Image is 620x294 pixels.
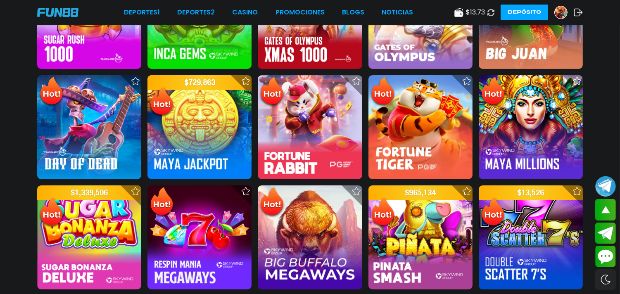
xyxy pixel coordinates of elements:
[124,7,160,17] a: Deportes1
[258,75,362,179] img: Fortune Rabbit
[37,185,141,200] p: $ 1,339,506
[479,75,583,179] img: Maya Millions
[382,7,413,17] a: NOTICIAS
[368,185,473,200] p: $ 965,134
[38,197,65,229] img: Hot
[466,7,485,17] span: $ 13.73
[148,186,175,218] img: Hot
[177,7,215,17] a: Deportes2
[342,7,364,17] a: BLOGS
[368,75,473,179] img: Fortune Tiger
[147,185,252,289] img: Respin Mania Megaways
[480,197,506,229] img: Hot
[147,75,252,90] p: $ 729,863
[147,75,252,179] img: Maya Jackpot
[595,175,616,197] button: Join telegram channel
[501,5,548,20] button: Depósito
[479,185,583,200] p: $ 13,526
[37,75,141,179] img: Day of Dead
[258,185,362,289] img: Big Buffalo Megaways
[595,246,616,267] button: Contact customer service
[276,7,325,17] a: Promociones
[554,6,574,19] a: Avatar
[37,8,78,17] img: Company Logo
[37,185,141,289] img: Sugar Bonanza Deluxe
[479,185,583,289] img: Double Scatter 7’s
[148,86,175,119] img: Hot
[368,185,473,289] img: Piñata Smash™
[595,269,616,290] div: Switch theme
[369,76,396,108] img: Hot
[595,223,616,244] button: Join telegram
[480,76,506,108] img: Hot
[259,186,285,218] img: Hot
[232,7,258,17] a: CASINO
[595,199,616,220] button: scroll up
[555,6,567,19] img: Avatar
[369,197,396,229] img: Hot
[259,76,285,108] img: Hot
[38,76,65,108] img: Hot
